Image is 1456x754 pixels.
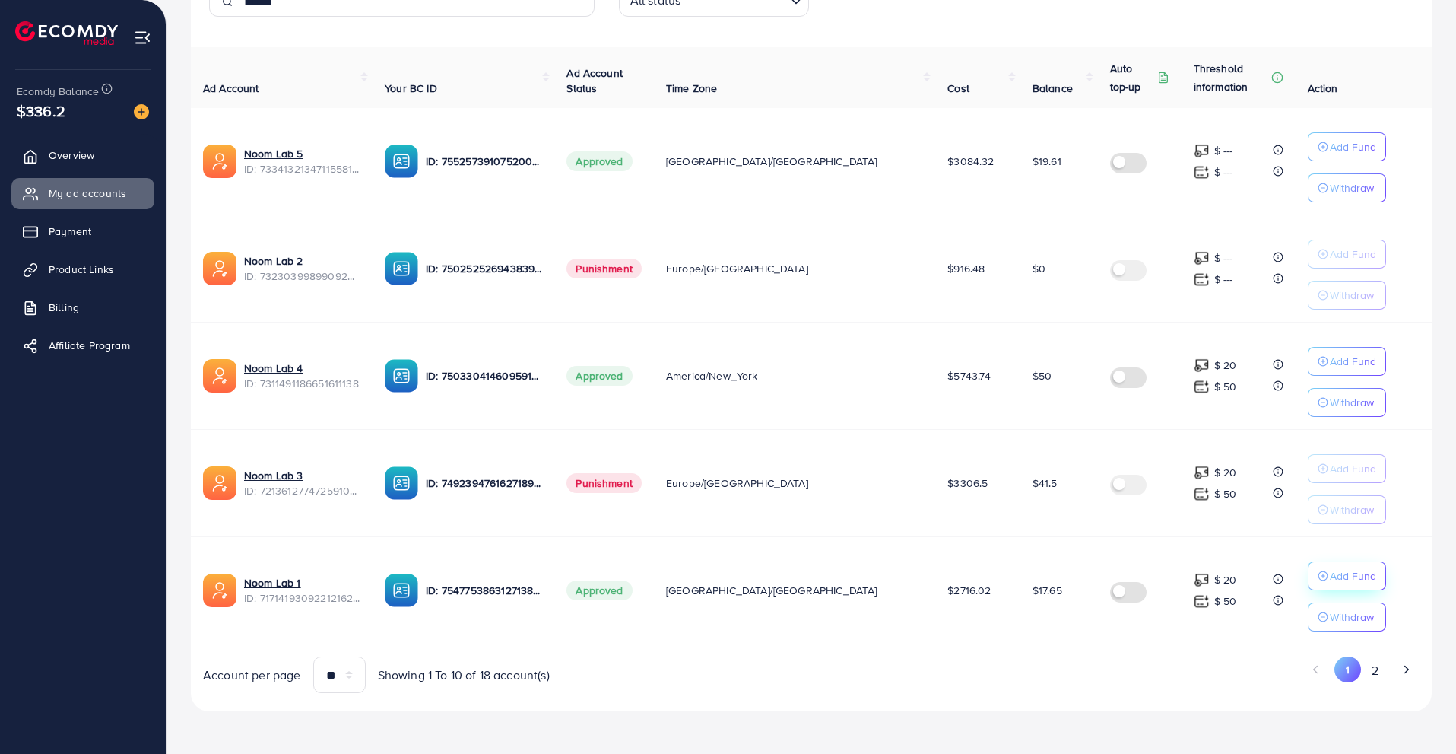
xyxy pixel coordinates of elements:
[244,146,360,161] a: Noom Lab 5
[1194,465,1210,481] img: top-up amount
[385,81,437,96] span: Your BC ID
[666,476,808,491] span: Europe/[GEOGRAPHIC_DATA]
[1194,379,1210,395] img: top-up amount
[1194,593,1210,609] img: top-up amount
[1194,486,1210,502] img: top-up amount
[1330,608,1374,626] p: Withdraw
[1330,286,1374,304] p: Withdraw
[49,148,94,163] span: Overview
[1308,603,1386,632] button: Withdraw
[385,359,418,393] img: ic-ba-acc.ded83a64.svg
[378,667,550,684] span: Showing 1 To 10 of 18 account(s)
[134,29,151,46] img: menu
[1194,358,1210,374] img: top-up amount
[426,581,542,600] p: ID: 7547753863127138320
[11,140,154,170] a: Overview
[1308,132,1386,161] button: Add Fund
[15,21,118,45] a: logo
[566,473,642,493] span: Punishment
[203,359,236,393] img: ic-ads-acc.e4c84228.svg
[1214,249,1233,267] p: $ ---
[244,376,360,391] span: ID: 7311491186651611138
[244,253,360,285] div: <span class='underline'>Noom Lab 2</span></br>7323039989909209089
[385,252,418,285] img: ic-ba-acc.ded83a64.svg
[947,81,969,96] span: Cost
[1330,501,1374,519] p: Withdraw
[1194,272,1210,288] img: top-up amount
[426,367,542,385] p: ID: 7503304146095915016
[244,590,360,606] span: ID: 7171419309221216257
[203,574,236,607] img: ic-ads-acc.e4c84228.svg
[244,161,360,177] span: ID: 7334132134711558146
[134,104,149,119] img: image
[1330,567,1376,585] p: Add Fund
[1194,59,1268,96] p: Threshold information
[1214,270,1233,288] p: $ ---
[1033,476,1058,491] span: $41.5
[49,186,126,201] span: My ad accounts
[1308,240,1386,269] button: Add Fund
[1033,368,1052,383] span: $50
[1330,393,1374,412] p: Withdraw
[1033,261,1045,276] span: $0
[1308,347,1386,376] button: Add Fund
[244,468,360,483] a: Noom Lab 3
[11,292,154,323] a: Billing
[566,366,632,386] span: Approved
[244,253,360,269] a: Noom Lab 2
[203,466,236,500] img: ic-ads-acc.e4c84228.svg
[566,581,632,600] span: Approved
[49,224,91,239] span: Payment
[1308,81,1338,96] span: Action
[1214,163,1233,181] p: $ ---
[947,476,988,491] span: $3306.5
[947,261,985,276] span: $916.48
[1308,173,1386,202] button: Withdraw
[823,657,1420,685] ul: Pagination
[1214,377,1237,396] p: $ 50
[947,368,991,383] span: $5743.74
[1194,143,1210,159] img: top-up amount
[426,474,542,492] p: ID: 7492394761627189255
[244,269,360,284] span: ID: 7323039989909209089
[1308,495,1386,524] button: Withdraw
[1308,562,1386,590] button: Add Fund
[1308,281,1386,310] button: Withdraw
[1330,460,1376,478] p: Add Fund
[426,152,542,170] p: ID: 7552573910752002064
[244,361,360,376] a: Noom Lab 4
[11,178,154,208] a: My ad accounts
[566,259,642,278] span: Punishment
[1308,454,1386,483] button: Add Fund
[1194,164,1210,180] img: top-up amount
[1214,592,1237,610] p: $ 50
[203,252,236,285] img: ic-ads-acc.e4c84228.svg
[244,468,360,499] div: <span class='underline'>Noom Lab 3</span></br>7213612774725910530
[947,154,994,169] span: $3084.32
[1308,388,1386,417] button: Withdraw
[1110,59,1154,96] p: Auto top-up
[244,483,360,498] span: ID: 7213612774725910530
[1330,179,1374,197] p: Withdraw
[947,583,991,598] span: $2716.02
[1391,686,1445,743] iframe: Chat
[666,583,877,598] span: [GEOGRAPHIC_DATA]/[GEOGRAPHIC_DATA]
[1033,81,1073,96] span: Balance
[1393,657,1420,682] button: Go to next page
[1194,250,1210,266] img: top-up amount
[1214,356,1237,374] p: $ 20
[1361,657,1388,685] button: Go to page 2
[11,216,154,247] a: Payment
[566,65,623,96] span: Ad Account Status
[385,466,418,500] img: ic-ba-acc.ded83a64.svg
[11,254,154,285] a: Product Links
[1214,485,1237,503] p: $ 50
[426,259,542,278] p: ID: 7502525269438398465
[203,667,301,684] span: Account per page
[17,84,99,99] span: Ecomdy Balance
[203,145,236,178] img: ic-ads-acc.e4c84228.svg
[666,261,808,276] span: Europe/[GEOGRAPHIC_DATA]
[385,145,418,178] img: ic-ba-acc.ded83a64.svg
[17,100,65,122] span: $336.2
[1194,572,1210,588] img: top-up amount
